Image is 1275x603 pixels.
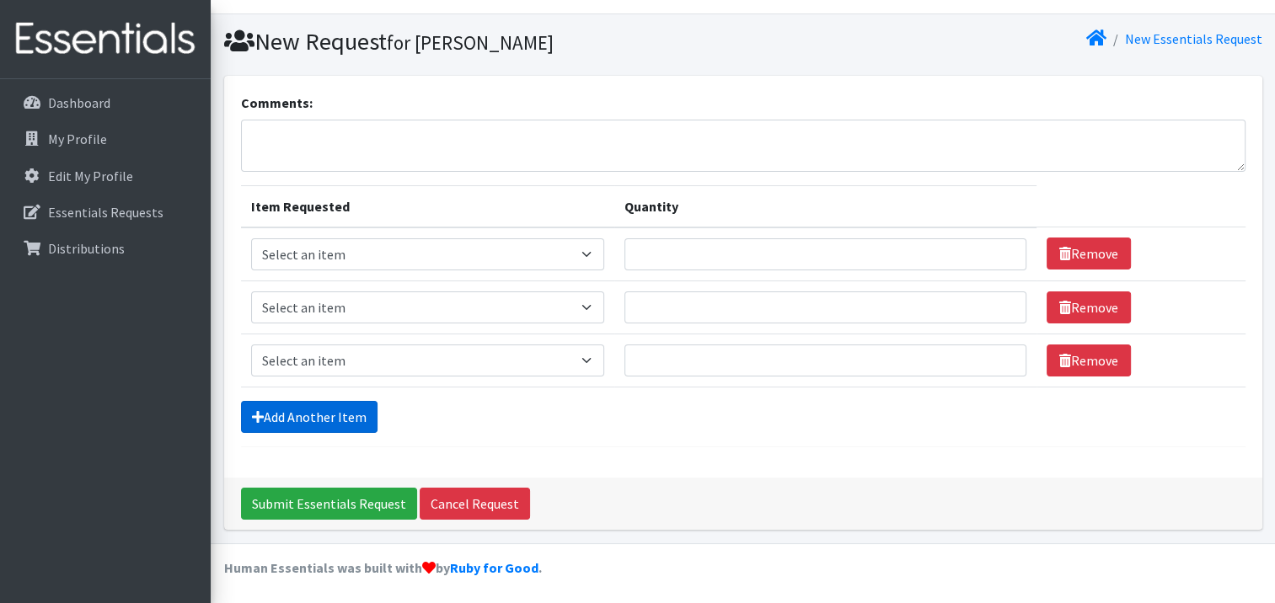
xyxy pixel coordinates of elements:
p: Dashboard [48,94,110,111]
p: Distributions [48,240,125,257]
small: for [PERSON_NAME] [387,30,554,55]
th: Item Requested [241,185,614,227]
a: Essentials Requests [7,195,204,229]
a: Remove [1047,291,1131,323]
a: Distributions [7,232,204,265]
a: Add Another Item [241,401,378,433]
a: Edit My Profile [7,159,204,193]
p: Essentials Requests [48,204,163,221]
label: Comments: [241,93,313,113]
a: Cancel Request [420,488,530,520]
th: Quantity [614,185,1037,227]
a: Remove [1047,344,1131,376]
h1: New Request [224,27,737,56]
a: Ruby for Good [450,559,538,576]
p: Edit My Profile [48,168,133,184]
strong: Human Essentials was built with by . [224,559,542,576]
a: Dashboard [7,86,204,120]
a: My Profile [7,122,204,156]
input: Submit Essentials Request [241,488,417,520]
a: Remove [1047,237,1131,269]
a: New Essentials Request [1125,30,1262,47]
img: HumanEssentials [7,11,204,67]
p: My Profile [48,131,107,147]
